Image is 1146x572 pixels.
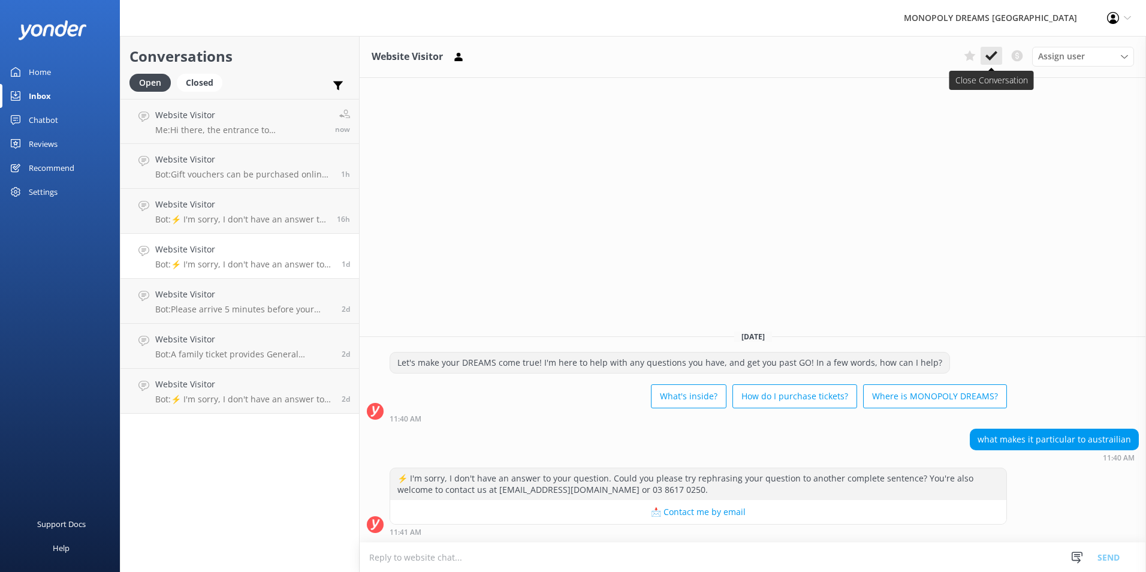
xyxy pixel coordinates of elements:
strong: 11:40 AM [1103,454,1135,462]
div: what makes it particular to austrailian [970,429,1138,450]
a: Website VisitorBot:Gift vouchers can be purchased online at MONOPOLY DREAMS [GEOGRAPHIC_DATA]. If... [120,144,359,189]
h4: Website Visitor [155,153,332,166]
div: Oct 12 2025 11:40am (UTC +11:00) Australia/Sydney [390,414,1007,423]
a: Closed [177,76,228,89]
p: Bot: Please arrive 5 minutes before your entry time. If you're running later than your session ti... [155,304,333,315]
span: [DATE] [734,332,772,342]
p: Bot: Gift vouchers can be purchased online at MONOPOLY DREAMS [GEOGRAPHIC_DATA]. If you're having... [155,169,332,180]
span: Oct 14 2025 09:16am (UTC +11:00) Australia/Sydney [341,169,350,179]
h3: Website Visitor [372,49,443,65]
div: Support Docs [37,512,86,536]
button: What's inside? [651,384,726,408]
div: ⚡ I'm sorry, I don't have an answer to your question. Could you please try rephrasing your questi... [390,468,1006,500]
div: Let's make your DREAMS come true! I'm here to help with any questions you have, and get you past ... [390,353,949,373]
h4: Website Visitor [155,378,333,391]
a: Website VisitorBot:⚡ I'm sorry, I don't have an answer to your question. Could you please try rep... [120,189,359,234]
a: Website VisitorBot:⚡ I'm sorry, I don't have an answer to your question. Could you please try rep... [120,369,359,414]
span: Oct 12 2025 08:42am (UTC +11:00) Australia/Sydney [342,349,350,359]
div: Help [53,536,70,560]
a: Website VisitorBot:Please arrive 5 minutes before your entry time. If you're running later than y... [120,279,359,324]
h4: Website Visitor [155,243,333,256]
strong: 11:40 AM [390,416,421,423]
span: Oct 14 2025 10:26am (UTC +11:00) Australia/Sydney [335,124,350,134]
p: Bot: ⚡ I'm sorry, I don't have an answer to your question. Could you please try rephrasing your q... [155,214,328,225]
div: Assign User [1032,47,1134,66]
img: yonder-white-logo.png [18,20,87,40]
button: How do I purchase tickets? [732,384,857,408]
div: Chatbot [29,108,58,132]
span: Oct 12 2025 09:53am (UTC +11:00) Australia/Sydney [342,304,350,314]
div: Open [129,74,171,92]
a: Website VisitorBot:⚡ I'm sorry, I don't have an answer to your question. Could you please try rep... [120,234,359,279]
h4: Website Visitor [155,109,326,122]
h4: Website Visitor [155,333,333,346]
p: Bot: ⚡ I'm sorry, I don't have an answer to your question. Could you please try rephrasing your q... [155,394,333,405]
div: Inbox [29,84,51,108]
p: Me: Hi there, the entrance to [GEOGRAPHIC_DATA]'s carpark can be found on [GEOGRAPHIC_DATA], clos... [155,125,326,136]
a: Website VisitorMe:Hi there, the entrance to [GEOGRAPHIC_DATA]'s carpark can be found on [GEOGRAPH... [120,99,359,144]
strong: 11:41 AM [390,529,421,536]
button: 📩 Contact me by email [390,500,1006,524]
span: Oct 11 2025 06:42pm (UTC +11:00) Australia/Sydney [342,394,350,404]
h4: Website Visitor [155,288,333,301]
div: Home [29,60,51,84]
span: Oct 12 2025 11:40am (UTC +11:00) Australia/Sydney [342,259,350,269]
a: Website VisitorBot:A family ticket provides General Admission for either 2 Adults and 2 Children,... [120,324,359,369]
button: Where is MONOPOLY DREAMS? [863,384,1007,408]
div: Closed [177,74,222,92]
a: Open [129,76,177,89]
h2: Conversations [129,45,350,68]
div: Oct 12 2025 11:40am (UTC +11:00) Australia/Sydney [970,453,1139,462]
span: Assign user [1038,50,1085,63]
span: Oct 13 2025 06:11pm (UTC +11:00) Australia/Sydney [337,214,350,224]
div: Reviews [29,132,58,156]
p: Bot: ⚡ I'm sorry, I don't have an answer to your question. Could you please try rephrasing your q... [155,259,333,270]
div: Settings [29,180,58,204]
div: Oct 12 2025 11:41am (UTC +11:00) Australia/Sydney [390,528,1007,536]
p: Bot: A family ticket provides General Admission for either 2 Adults and 2 Children, or 1 Adult an... [155,349,333,360]
div: Recommend [29,156,74,180]
h4: Website Visitor [155,198,328,211]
